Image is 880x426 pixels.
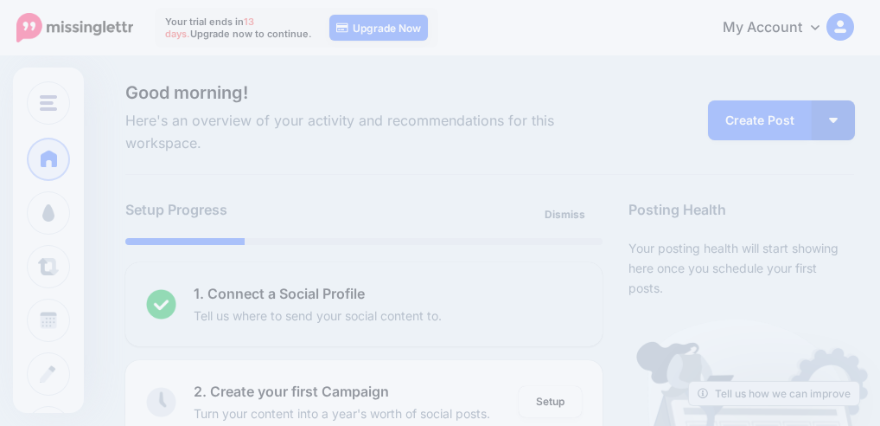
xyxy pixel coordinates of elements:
[40,95,57,111] img: menu.png
[16,13,133,42] img: Missinglettr
[146,387,176,417] img: clock-grey.png
[165,16,312,40] p: Your trial ends in Upgrade now to continue.
[125,82,248,103] span: Good morning!
[708,100,812,140] a: Create Post
[194,383,389,400] b: 2. Create your first Campaign
[534,199,596,230] a: Dismiss
[705,7,854,49] a: My Account
[829,118,838,123] img: arrow-down-white.png
[519,386,582,417] a: Setup
[689,382,859,405] a: Tell us how we can improve
[329,15,428,41] a: Upgrade Now
[125,199,364,221] h5: Setup Progress
[194,285,365,302] b: 1. Connect a Social Profile
[146,289,176,319] img: checked-circle.png
[194,306,442,326] p: Tell us where to send your social content to.
[125,110,603,155] span: Here's an overview of your activity and recommendations for this workspace.
[165,16,254,40] span: 13 days.
[628,199,854,221] h5: Posting Health
[194,403,490,423] p: Turn your content into a year's worth of social posts.
[628,238,854,298] p: Your posting health will start showing here once you schedule your first posts.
